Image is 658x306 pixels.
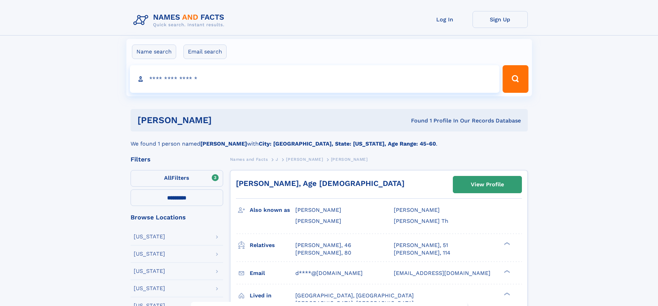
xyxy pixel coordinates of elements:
[259,140,436,147] b: City: [GEOGRAPHIC_DATA], State: [US_STATE], Age Range: 45-60
[134,251,165,257] div: [US_STATE]
[134,268,165,274] div: [US_STATE]
[286,155,323,164] a: [PERSON_NAME]
[164,175,171,181] span: All
[200,140,247,147] b: [PERSON_NAME]
[134,234,165,239] div: [US_STATE]
[394,249,450,257] a: [PERSON_NAME], 114
[131,170,223,187] label: Filters
[453,176,522,193] a: View Profile
[295,218,341,224] span: [PERSON_NAME]
[502,269,511,274] div: ❯
[250,267,295,279] h3: Email
[295,249,351,257] a: [PERSON_NAME], 80
[276,157,278,162] span: J
[394,207,440,213] span: [PERSON_NAME]
[295,207,341,213] span: [PERSON_NAME]
[250,290,295,302] h3: Lived in
[132,45,176,59] label: Name search
[250,239,295,251] h3: Relatives
[503,65,528,93] button: Search Button
[417,11,473,28] a: Log In
[502,292,511,296] div: ❯
[134,286,165,291] div: [US_STATE]
[131,131,528,148] div: We found 1 person named with .
[394,218,448,224] span: [PERSON_NAME] Th
[183,45,227,59] label: Email search
[286,157,323,162] span: [PERSON_NAME]
[276,155,278,164] a: J
[331,157,368,162] span: [PERSON_NAME]
[295,292,414,299] span: [GEOGRAPHIC_DATA], [GEOGRAPHIC_DATA]
[394,241,448,249] a: [PERSON_NAME], 51
[130,65,500,93] input: search input
[473,11,528,28] a: Sign Up
[394,270,490,276] span: [EMAIL_ADDRESS][DOMAIN_NAME]
[131,11,230,30] img: Logo Names and Facts
[131,156,223,162] div: Filters
[131,214,223,220] div: Browse Locations
[250,204,295,216] h3: Also known as
[471,177,504,193] div: View Profile
[502,241,511,246] div: ❯
[230,155,268,164] a: Names and Facts
[295,241,351,249] a: [PERSON_NAME], 46
[311,117,521,125] div: Found 1 Profile In Our Records Database
[236,179,404,188] a: [PERSON_NAME], Age [DEMOGRAPHIC_DATA]
[137,116,312,125] h1: [PERSON_NAME]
